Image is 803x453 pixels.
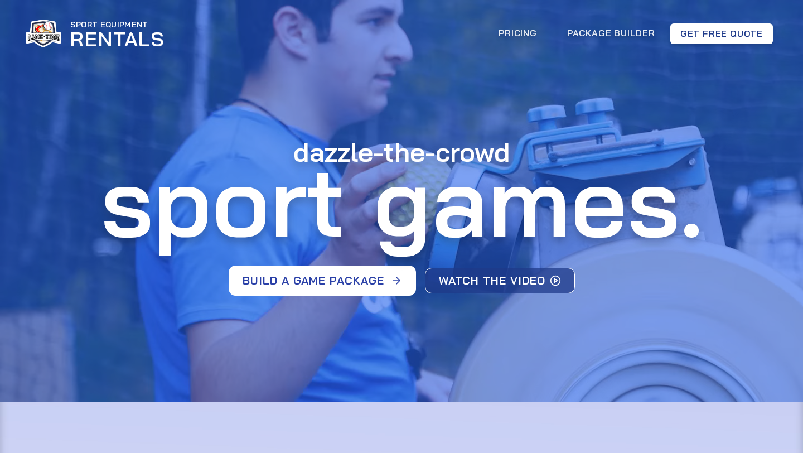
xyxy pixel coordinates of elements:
[670,23,773,44] a: Get Free quote
[70,19,165,30] div: Sport Equipment
[425,268,575,293] a: Watch the video
[94,158,710,241] span: sport games.
[488,20,548,47] a: Pricing
[229,266,416,296] a: Build a game package
[557,20,666,47] a: Package Builder
[70,28,165,50] div: Rentals
[26,17,165,50] a: Home
[26,20,61,47] img: GameTime logo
